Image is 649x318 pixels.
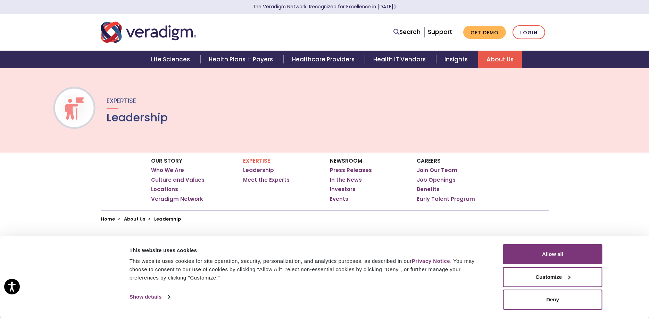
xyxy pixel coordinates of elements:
a: Healthcare Providers [284,51,365,68]
a: The Veradigm Network: Recognized for Excellence in [DATE]Learn More [253,3,397,10]
a: Show details [130,292,170,302]
a: Veradigm Network [151,196,203,203]
a: Insights [436,51,478,68]
button: Customize [503,267,602,287]
a: Support [428,28,452,36]
a: Investors [330,186,356,193]
a: Join Our Team [417,167,457,174]
a: Health IT Vendors [365,51,436,68]
a: Early Talent Program [417,196,475,203]
a: Locations [151,186,178,193]
a: Press Releases [330,167,372,174]
a: Job Openings [417,177,456,183]
button: Allow all [503,244,602,264]
a: Events [330,196,348,203]
a: Search [393,27,421,37]
h1: Leadership [107,111,168,124]
a: Home [101,216,115,222]
div: This website uses cookies [130,246,488,255]
div: This website uses cookies for site operation, security, personalization, and analytics purposes, ... [130,257,488,282]
a: Meet the Experts [243,177,290,183]
a: Benefits [417,186,440,193]
a: Who We Are [151,167,184,174]
a: Privacy Notice [412,258,450,264]
a: Get Demo [463,26,506,39]
a: Culture and Values [151,177,205,183]
span: Learn More [393,3,397,10]
img: Veradigm logo [101,21,196,44]
button: Deny [503,290,602,310]
a: In the News [330,177,362,183]
a: Login [513,25,545,40]
a: Health Plans + Payers [200,51,283,68]
a: Life Sciences [143,51,200,68]
a: About Us [124,216,145,222]
span: Expertise [107,96,136,105]
a: Leadership [243,167,274,174]
a: About Us [478,51,522,68]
